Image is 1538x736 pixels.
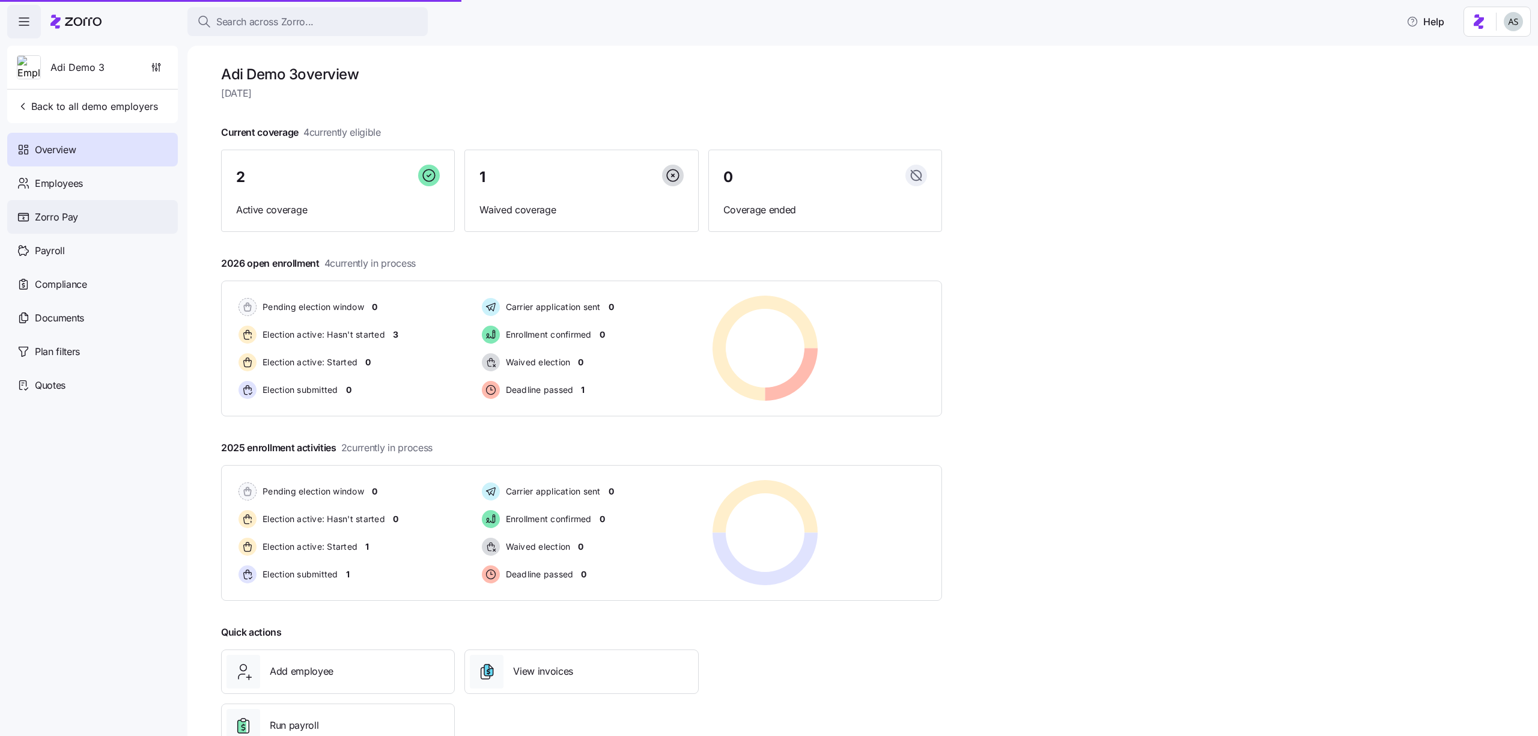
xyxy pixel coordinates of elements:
button: Search across Zorro... [187,7,428,36]
span: 0 [365,356,371,368]
span: Pending election window [259,485,364,497]
span: 0 [609,301,614,313]
span: Election submitted [259,384,338,396]
span: Enrollment confirmed [502,329,592,341]
img: Employer logo [17,56,40,80]
span: Carrier application sent [502,485,601,497]
span: Help [1406,14,1444,29]
span: 4 currently eligible [303,125,381,140]
span: 0 [609,485,614,497]
button: Back to all demo employers [12,94,163,118]
span: 3 [393,329,398,341]
a: Quotes [7,368,178,402]
span: Carrier application sent [502,301,601,313]
span: Active coverage [236,202,440,217]
span: Run payroll [270,718,318,733]
span: Back to all demo employers [17,99,158,114]
span: Waived election [502,356,571,368]
a: Overview [7,133,178,166]
a: Documents [7,301,178,335]
span: 2 [236,170,245,184]
span: Election submitted [259,568,338,580]
span: Waived coverage [479,202,683,217]
span: 0 [393,513,398,525]
span: 0 [346,384,351,396]
span: Search across Zorro... [216,14,314,29]
a: Plan filters [7,335,178,368]
span: Documents [35,311,84,326]
span: 1 [581,384,585,396]
span: 1 [479,170,485,184]
span: Employees [35,176,83,191]
span: 2 currently in process [341,440,433,455]
span: Deadline passed [502,568,574,580]
span: Pending election window [259,301,364,313]
span: 0 [600,329,605,341]
img: c4d3a52e2a848ea5f7eb308790fba1e4 [1504,12,1523,31]
span: Election active: Started [259,541,357,553]
span: View invoices [513,664,573,679]
span: 0 [372,301,377,313]
a: Compliance [7,267,178,301]
span: Coverage ended [723,202,927,217]
span: Overview [35,142,76,157]
span: 0 [600,513,605,525]
span: 0 [372,485,377,497]
span: Zorro Pay [35,210,78,225]
span: Deadline passed [502,384,574,396]
span: 1 [346,568,350,580]
span: Quick actions [221,625,282,640]
span: Enrollment confirmed [502,513,592,525]
span: [DATE] [221,86,942,101]
a: Employees [7,166,178,200]
span: 2025 enrollment activities [221,440,433,455]
span: 0 [578,541,583,553]
span: Plan filters [35,344,80,359]
span: Compliance [35,277,87,292]
span: 2026 open enrollment [221,256,416,271]
a: Payroll [7,234,178,267]
span: Adi Demo 3 [50,60,105,75]
span: 0 [723,170,733,184]
span: Election active: Started [259,356,357,368]
span: Add employee [270,664,333,679]
a: Zorro Pay [7,200,178,234]
span: Election active: Hasn't started [259,513,385,525]
span: Election active: Hasn't started [259,329,385,341]
button: Help [1397,10,1454,34]
span: Current coverage [221,125,381,140]
span: 0 [581,568,586,580]
span: Payroll [35,243,65,258]
span: 0 [578,356,583,368]
span: 1 [365,541,369,553]
span: Waived election [502,541,571,553]
h1: Adi Demo 3 overview [221,65,942,84]
span: Quotes [35,378,65,393]
span: 4 currently in process [324,256,416,271]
